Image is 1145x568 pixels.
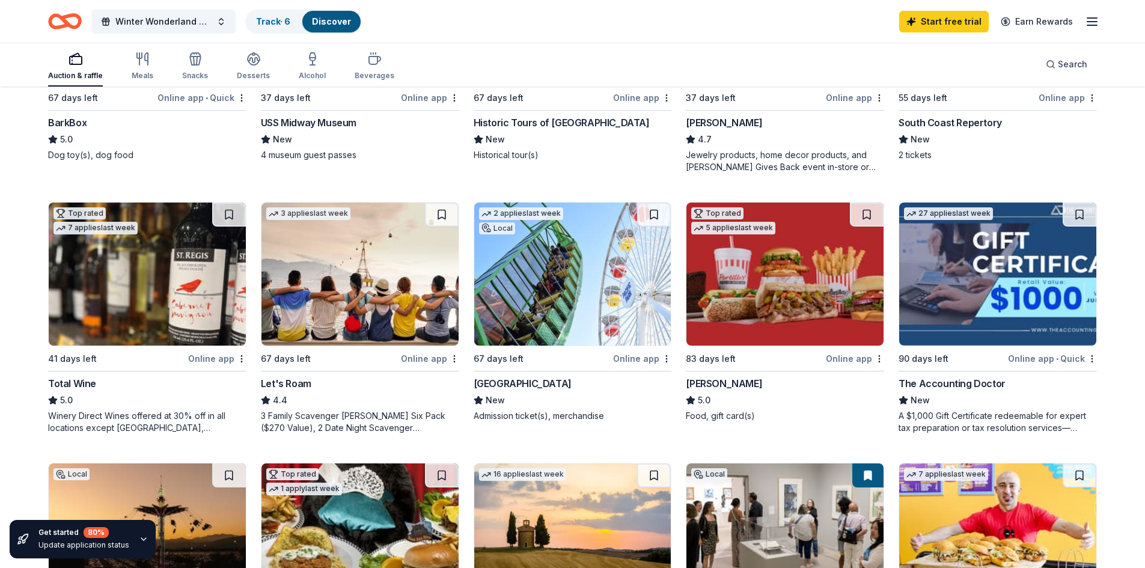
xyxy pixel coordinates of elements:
button: Snacks [182,47,208,87]
img: Image for The Accounting Doctor [899,203,1096,346]
div: [PERSON_NAME] [686,376,762,391]
img: Image for Portillo's [686,203,884,346]
div: Online app Quick [1008,351,1097,366]
span: 4.4 [273,393,287,408]
div: 5 applies last week [691,222,775,234]
span: New [486,132,505,147]
a: Track· 6 [256,16,290,26]
div: 16 applies last week [479,468,566,481]
div: Local [53,468,90,480]
span: New [273,132,292,147]
a: Image for Total WineTop rated7 applieslast week41 days leftOnline appTotal Wine5.0Winery Direct W... [48,202,246,434]
div: Online app [613,351,671,366]
div: Top rated [691,207,743,219]
button: Meals [132,47,153,87]
div: Alcohol [299,71,326,81]
a: Image for Portillo'sTop rated5 applieslast week83 days leftOnline app[PERSON_NAME]5.0Food, gift c... [686,202,884,422]
div: Online app [1039,90,1097,105]
span: • [206,93,208,103]
button: Desserts [237,47,270,87]
span: New [486,393,505,408]
div: Beverages [355,71,394,81]
div: Online app [826,351,884,366]
span: New [911,393,930,408]
span: Search [1058,57,1087,72]
div: Top rated [266,468,319,480]
div: 37 days left [686,91,736,105]
div: 67 days left [48,91,98,105]
div: Get started [38,527,129,538]
div: Historical tour(s) [474,149,672,161]
span: New [911,132,930,147]
div: Auction & raffle [48,71,103,81]
div: 90 days left [899,352,948,366]
a: Start free trial [899,11,989,32]
button: Search [1036,52,1097,76]
button: Beverages [355,47,394,87]
span: 5.0 [60,393,73,408]
div: Online app [188,351,246,366]
div: USS Midway Museum [261,115,356,130]
div: 37 days left [261,91,311,105]
div: 1 apply last week [266,483,342,495]
div: 2 applies last week [479,207,563,220]
div: 2 tickets [899,149,1097,161]
a: Home [48,7,82,35]
div: 55 days left [899,91,947,105]
button: Alcohol [299,47,326,87]
div: A $1,000 Gift Certificate redeemable for expert tax preparation or tax resolution services—recipi... [899,410,1097,434]
div: 67 days left [474,352,524,366]
span: Winter Wonderland 2025 [115,14,212,29]
button: Winter Wonderland 2025 [91,10,236,34]
div: Admission ticket(s), merchandise [474,410,672,422]
div: Online app [613,90,671,105]
div: 27 applies last week [904,207,993,220]
div: Update application status [38,540,129,550]
img: Image for Pacific Park [474,203,671,346]
span: • [1056,354,1058,364]
a: Discover [312,16,351,26]
div: 3 Family Scavenger [PERSON_NAME] Six Pack ($270 Value), 2 Date Night Scavenger [PERSON_NAME] Two ... [261,410,459,434]
div: Online app Quick [157,90,246,105]
img: Image for Let's Roam [261,203,459,346]
div: 67 days left [474,91,524,105]
div: Jewelry products, home decor products, and [PERSON_NAME] Gives Back event in-store or online (or ... [686,149,884,173]
button: Auction & raffle [48,47,103,87]
div: Let's Roam [261,376,311,391]
div: Food, gift card(s) [686,410,884,422]
a: Image for Let's Roam3 applieslast week67 days leftOnline appLet's Roam4.43 Family Scavenger [PERS... [261,202,459,434]
div: South Coast Repertory [899,115,1002,130]
div: Local [479,222,515,234]
div: Top rated [53,207,106,219]
a: Earn Rewards [994,11,1080,32]
a: Image for The Accounting Doctor27 applieslast week90 days leftOnline app•QuickThe Accounting Doct... [899,202,1097,434]
div: Total Wine [48,376,96,391]
div: 80 % [84,527,109,538]
span: 5.0 [698,393,710,408]
div: Historic Tours of [GEOGRAPHIC_DATA] [474,115,650,130]
div: Local [691,468,727,480]
div: Snacks [182,71,208,81]
div: 7 applies last week [53,222,138,234]
div: Online app [401,90,459,105]
div: Online app [401,351,459,366]
div: BarkBox [48,115,87,130]
div: [PERSON_NAME] [686,115,762,130]
div: The Accounting Doctor [899,376,1006,391]
a: Image for Pacific Park2 applieslast weekLocal67 days leftOnline app[GEOGRAPHIC_DATA]NewAdmission ... [474,202,672,422]
div: Dog toy(s), dog food [48,149,246,161]
div: 83 days left [686,352,736,366]
div: 4 museum guest passes [261,149,459,161]
div: 67 days left [261,352,311,366]
div: Meals [132,71,153,81]
div: 7 applies last week [904,468,988,481]
button: Track· 6Discover [245,10,362,34]
img: Image for Total Wine [49,203,246,346]
div: Winery Direct Wines offered at 30% off in all locations except [GEOGRAPHIC_DATA], [GEOGRAPHIC_DAT... [48,410,246,434]
div: Desserts [237,71,270,81]
div: Online app [826,90,884,105]
span: 4.7 [698,132,712,147]
div: 41 days left [48,352,97,366]
div: 3 applies last week [266,207,350,220]
span: 5.0 [60,132,73,147]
